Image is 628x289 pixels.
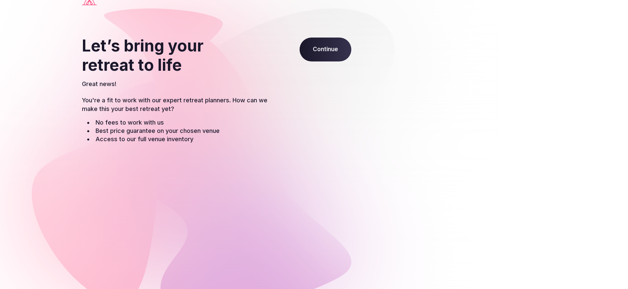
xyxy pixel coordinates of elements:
[82,96,272,113] p: You're a fit to work with our expert retreat planners. How can we make this your best retreat yet?
[87,127,272,135] li: Best price guarantee on your chosen venue
[300,38,351,61] span: Continue
[87,135,272,143] li: Access to our full venue inventory
[87,118,272,127] li: No fees to work with us
[82,36,234,74] h2: Let’s bring your retreat to life
[82,80,272,91] p: Great news!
